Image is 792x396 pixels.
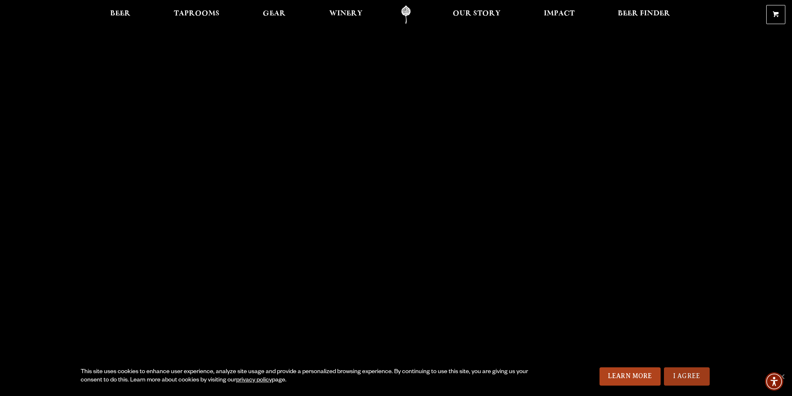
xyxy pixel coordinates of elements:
span: Taprooms [174,10,220,17]
a: Learn More [600,367,661,386]
a: I Agree [664,367,710,386]
a: Beer Finder [612,5,676,24]
a: Beer [105,5,136,24]
a: Winery [324,5,368,24]
div: Accessibility Menu [765,372,783,391]
a: Gear [257,5,291,24]
a: Taprooms [168,5,225,24]
a: Odell Home [390,5,422,24]
span: Beer [110,10,131,17]
a: Impact [538,5,580,24]
a: Our Story [447,5,506,24]
div: This site uses cookies to enhance user experience, analyze site usage and provide a personalized ... [81,368,531,385]
span: Beer Finder [618,10,670,17]
span: Winery [329,10,363,17]
span: Impact [544,10,575,17]
span: Our Story [453,10,501,17]
a: privacy policy [236,377,272,384]
span: Gear [263,10,286,17]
